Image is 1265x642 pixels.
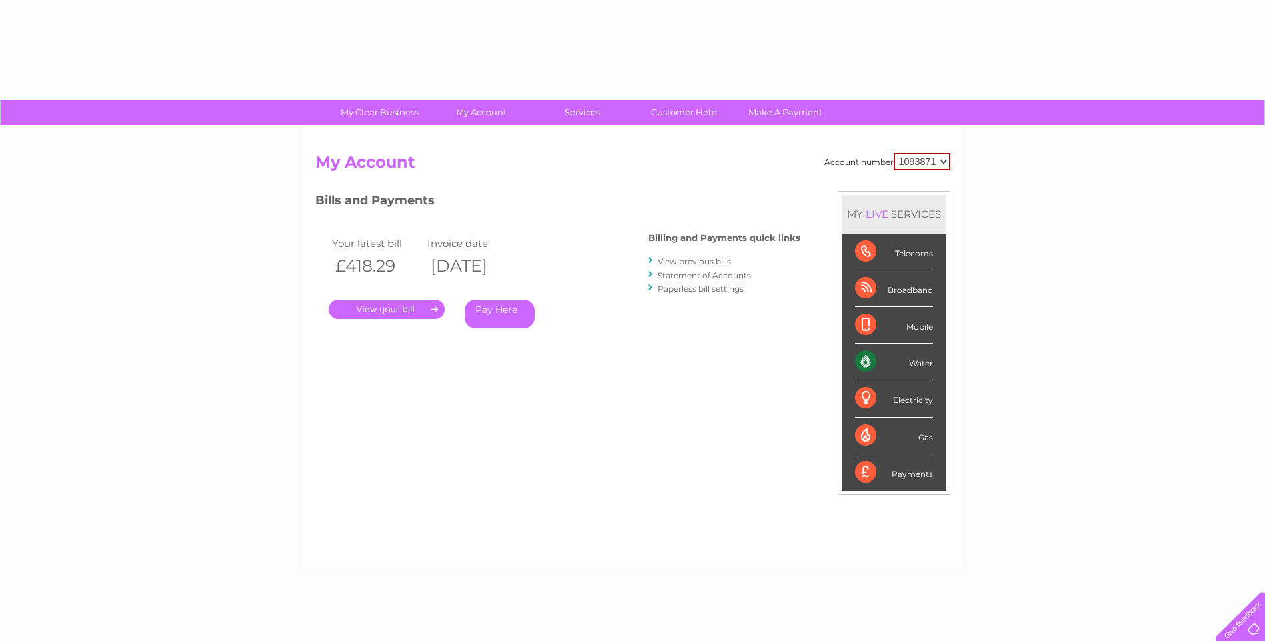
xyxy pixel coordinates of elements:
th: £418.29 [329,252,425,280]
div: Water [855,344,933,380]
td: Invoice date [424,234,520,252]
a: . [329,300,445,319]
div: LIVE [863,208,891,220]
td: Your latest bill [329,234,425,252]
div: Telecoms [855,234,933,270]
div: Gas [855,418,933,454]
a: Make A Payment [730,100,840,125]
a: Paperless bill settings [658,284,744,294]
a: View previous bills [658,256,731,266]
a: Services [527,100,638,125]
h2: My Account [315,153,950,178]
a: Customer Help [629,100,739,125]
div: Broadband [855,270,933,307]
th: [DATE] [424,252,520,280]
div: Mobile [855,307,933,344]
div: MY SERVICES [842,195,946,233]
div: Payments [855,454,933,491]
a: My Clear Business [325,100,435,125]
div: Account number [824,153,950,170]
a: Statement of Accounts [658,270,751,280]
a: My Account [426,100,536,125]
h3: Bills and Payments [315,191,800,214]
a: Pay Here [465,300,535,328]
h4: Billing and Payments quick links [648,233,800,243]
div: Electricity [855,380,933,417]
